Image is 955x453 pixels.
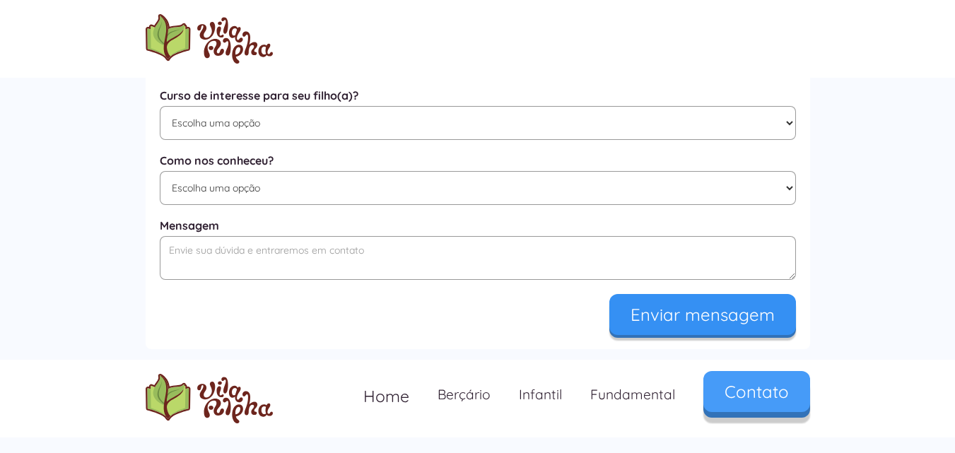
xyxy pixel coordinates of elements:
[423,374,505,416] a: Berçário
[349,374,423,418] a: Home
[609,294,796,335] input: Enviar mensagem
[146,14,273,64] a: home
[703,371,810,412] a: Contato
[146,14,273,64] img: logo Escola Vila Alpha
[160,89,796,102] label: Curso de interesse para seu filho(a)?
[363,386,409,406] span: Home
[146,374,273,423] a: home
[146,374,273,423] img: logo Escola Vila Alpha
[576,374,689,416] a: Fundamental
[505,374,576,416] a: Infantil
[160,154,796,167] label: Como nos conheceu?
[160,219,796,233] label: Mensagem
